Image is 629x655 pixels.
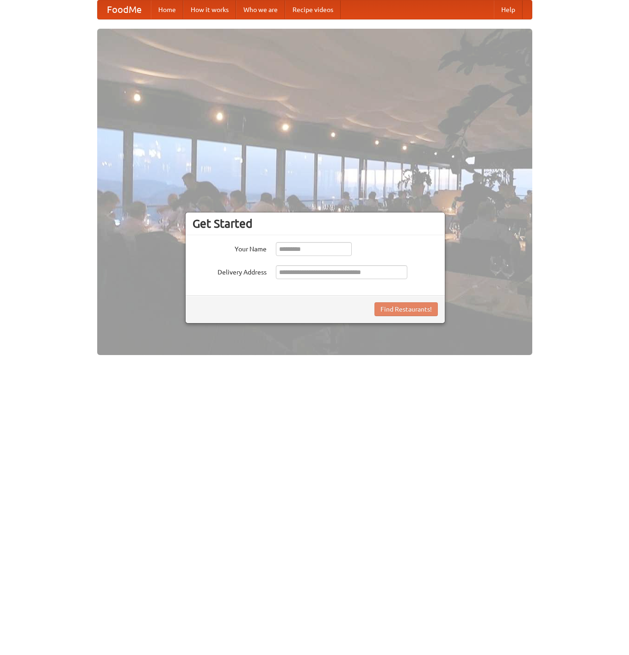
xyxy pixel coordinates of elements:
[98,0,151,19] a: FoodMe
[183,0,236,19] a: How it works
[193,217,438,231] h3: Get Started
[236,0,285,19] a: Who we are
[494,0,523,19] a: Help
[374,302,438,316] button: Find Restaurants!
[285,0,341,19] a: Recipe videos
[151,0,183,19] a: Home
[193,242,267,254] label: Your Name
[193,265,267,277] label: Delivery Address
